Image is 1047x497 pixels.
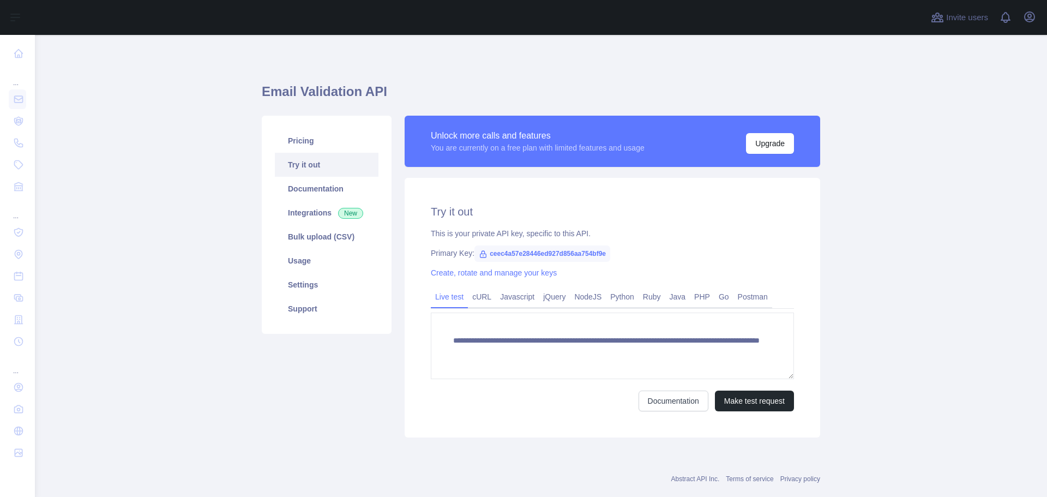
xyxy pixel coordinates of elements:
a: Documentation [639,391,708,411]
div: You are currently on a free plan with limited features and usage [431,142,645,153]
a: Python [606,288,639,306]
a: Settings [275,273,378,297]
a: Java [665,288,690,306]
a: Support [275,297,378,321]
a: jQuery [539,288,570,306]
a: Try it out [275,153,378,177]
a: Abstract API Inc. [671,475,720,483]
a: Postman [733,288,772,306]
a: cURL [468,288,496,306]
button: Make test request [715,391,794,411]
a: Integrations New [275,201,378,225]
a: Privacy policy [780,475,820,483]
div: ... [9,199,26,220]
a: Documentation [275,177,378,201]
a: Pricing [275,129,378,153]
div: Unlock more calls and features [431,129,645,142]
h2: Try it out [431,204,794,219]
span: ceec4a57e28446ed927d856aa754bf9e [474,245,610,262]
h1: Email Validation API [262,83,820,109]
a: Ruby [639,288,665,306]
a: NodeJS [570,288,606,306]
div: ... [9,354,26,375]
a: Live test [431,288,468,306]
div: ... [9,65,26,87]
a: Bulk upload (CSV) [275,225,378,249]
a: Terms of service [726,475,773,483]
a: Usage [275,249,378,273]
span: Invite users [946,11,988,24]
button: Invite users [929,9,990,26]
div: Primary Key: [431,248,794,259]
a: Go [714,288,733,306]
div: This is your private API key, specific to this API. [431,228,794,239]
a: Javascript [496,288,539,306]
span: New [338,208,363,219]
a: PHP [690,288,714,306]
a: Create, rotate and manage your keys [431,268,557,277]
button: Upgrade [746,133,794,154]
